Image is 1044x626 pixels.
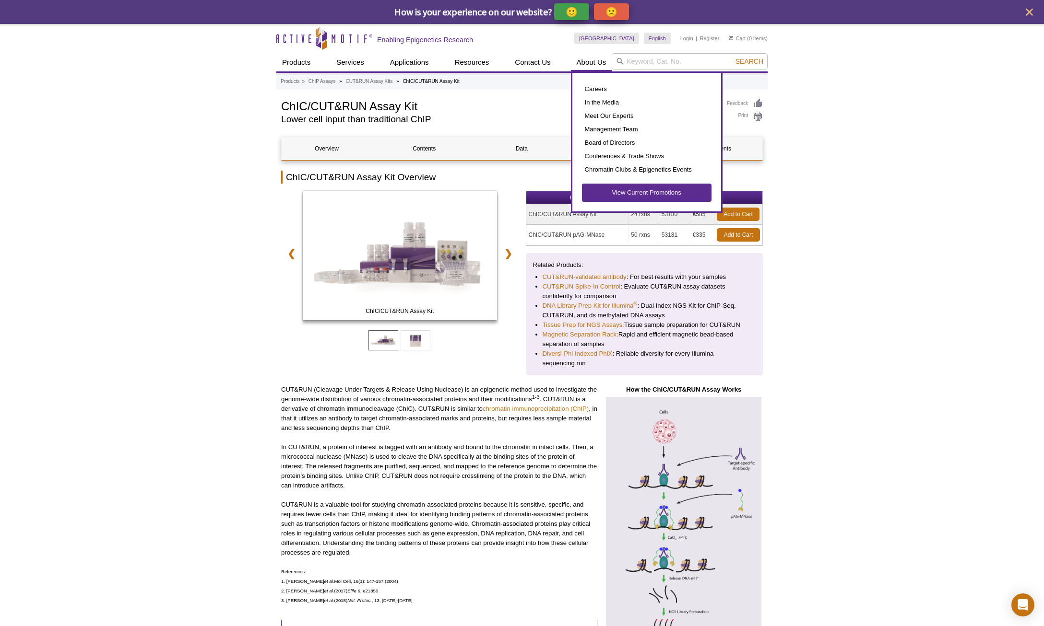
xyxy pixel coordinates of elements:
th: Name [526,191,629,204]
button: close [1023,6,1035,18]
a: CUT&RUN Spike-In Control [543,282,621,291]
li: (0 items) [729,33,768,44]
p: References: 1. [PERSON_NAME] Mol Cell, 16(1): 147-157 (2004) 2. [PERSON_NAME] (2017) , e21856 3. ... [281,567,597,605]
li: » [302,79,305,84]
p: 🙂 [566,6,578,18]
a: Meet Our Experts [582,109,712,123]
em: et al. [324,598,334,603]
a: Cart [729,35,746,42]
img: ChIC/CUT&RUN Assay Kit [303,191,497,320]
li: Tissue sample preparation for CUT&RUN [543,320,747,330]
td: 53181 [659,225,690,245]
p: Related Products: [533,260,756,270]
em: et al. [324,588,334,593]
a: CUT&RUN Assay Kits [345,77,392,86]
a: About Us [571,53,612,71]
li: | [696,33,697,44]
a: Management Team [582,123,712,136]
a: ChIC/CUT&RUN Assay Kit [303,191,497,323]
sup: 1-3 [532,394,540,400]
a: Overview [282,137,372,160]
a: Magnetic Separation Rack: [543,330,618,339]
a: Applications [384,53,435,71]
li: Rapid and efficient magnetic bead-based separation of samples [543,330,747,349]
a: Login [680,35,693,42]
td: ChIC/CUT&RUN Assay Kit [526,204,629,225]
td: 53180 [659,204,690,225]
li: » [339,79,342,84]
span: Search [736,58,763,65]
td: €585 [690,204,714,225]
a: Print [727,111,763,122]
a: chromatin immunoprecipitation (ChIP) [483,405,589,412]
h2: Enabling Epigenetics Research [377,35,473,44]
a: Board of Directors [582,136,712,150]
td: ChIC/CUT&RUN pAG-MNase [526,225,629,245]
span: ChIC/CUT&RUN Assay Kit [305,306,495,316]
a: DNA Library Prep Kit for Illumina® [543,301,638,311]
input: Keyword, Cat. No. [612,53,768,70]
a: Register [700,35,719,42]
a: Add to Cart [717,208,759,221]
a: In the Media [582,96,712,109]
a: English [644,33,671,44]
p: CUT&RUN (Cleavage Under Targets & Release Using Nuclease) is an epigenetic method used to investi... [281,385,597,433]
a: Add to Cart [717,228,760,242]
a: Feedback [727,98,763,109]
img: Your Cart [729,35,733,40]
p: In CUT&RUN, a protein of interest is tagged with an antibody and bound to the chromatin in intact... [281,442,597,490]
a: Careers [582,82,712,96]
strong: How the ChIC/CUT&RUN Assay Works [626,386,741,393]
li: : Reliable diversity for every Illumina sequencing run [543,349,747,368]
h2: ChIC/CUT&RUN Assay Kit Overview [281,171,763,184]
p: 🙁 [605,6,617,18]
a: Contents [379,137,469,160]
a: ChIP Assays [308,77,336,86]
em: Nat. Protoc. [347,598,372,603]
sup: ® [633,301,637,306]
a: View Current Promotions [582,184,712,202]
a: ❮ [281,243,302,265]
a: Contact Us [509,53,556,71]
td: 50 rxns [629,225,659,245]
a: [GEOGRAPHIC_DATA] [574,33,639,44]
a: Data [476,137,567,160]
h2: Lower cell input than traditional ChIP [281,115,717,124]
a: Services [331,53,370,71]
em: Elife 6 [347,588,360,593]
p: CUT&RUN is a valuable tool for studying chromatin-associated proteins because it is sensitive, sp... [281,500,597,557]
li: » [396,79,399,84]
a: CUT&RUN-validated antibody [543,272,627,282]
a: Conferences & Trade Shows [582,150,712,163]
div: Open Intercom Messenger [1011,593,1034,616]
a: Products [276,53,316,71]
em: et al. [324,579,334,584]
li: : For best results with your samples [543,272,747,282]
a: ❯ [498,243,519,265]
li: : Evaluate CUT&RUN assay datasets confidently for comparison [543,282,747,301]
li: : Dual Index NGS Kit for ChIP-Seq, CUT&RUN, and ds methylated DNA assays [543,301,747,320]
td: 24 rxns [629,204,659,225]
a: Products [281,77,299,86]
span: How is your experience on our website? [394,6,552,18]
button: Search [733,57,766,66]
a: Tissue Prep for NGS Assays: [543,320,624,330]
a: Chromatin Clubs & Epigenetics Events [582,163,712,176]
td: €335 [690,225,714,245]
a: Diversi-Phi Indexed PhiX [543,349,613,359]
h1: ChIC/CUT&RUN Assay Kit [281,98,717,113]
li: ChIC/CUT&RUN Assay Kit [403,79,459,84]
a: Resources [449,53,495,71]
